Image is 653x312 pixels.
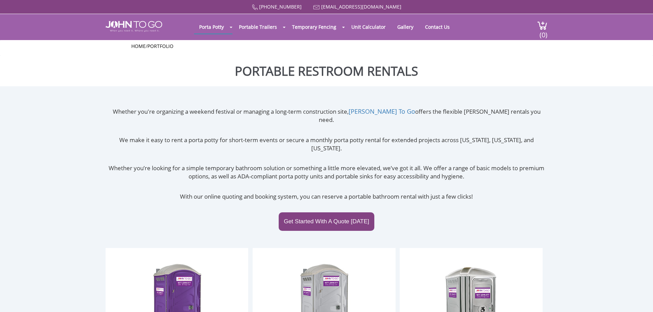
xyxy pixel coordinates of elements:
a: [EMAIL_ADDRESS][DOMAIN_NAME] [321,3,401,10]
a: Temporary Fencing [287,20,341,34]
a: [PHONE_NUMBER] [259,3,302,10]
p: With our online quoting and booking system, you can reserve a portable bathroom rental with just ... [106,192,547,201]
img: JOHN to go [106,21,162,32]
a: Gallery [392,20,419,34]
a: Porta Potty [194,20,229,34]
a: Portable Trailers [234,20,282,34]
ul: / [131,43,522,50]
a: Portfolio [147,43,173,49]
a: Home [131,43,146,49]
a: Get Started With A Quote [DATE] [279,212,374,231]
a: Contact Us [420,20,455,34]
p: Whether you’re looking for a simple temporary bathroom solution or something a little more elevat... [106,164,547,181]
img: Call [252,4,258,10]
button: Live Chat [626,285,653,312]
a: Unit Calculator [346,20,391,34]
p: Whether you're organizing a weekend festival or managing a long-term construction site, offers th... [106,107,547,124]
span: (0) [539,25,547,39]
a: [PERSON_NAME] To Go [349,107,415,115]
img: Mail [313,5,320,10]
img: cart a [537,21,547,30]
p: We make it easy to rent a porta potty for short-term events or secure a monthly porta potty renta... [106,136,547,153]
